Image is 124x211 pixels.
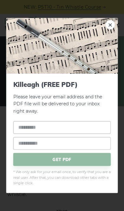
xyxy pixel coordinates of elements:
p: Please leave your email address and the PDF file will be delivered to your inbox right away. [13,81,111,115]
span: Killeagh (FREE PDF) [13,81,111,88]
img: Tin Whistle Tab Preview [6,18,118,74]
span: * We only ask for your email once, to verify that you are a real user. After that, you can downlo... [13,169,111,186]
a: × [106,20,115,29]
span: GET PDF [13,153,111,166]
